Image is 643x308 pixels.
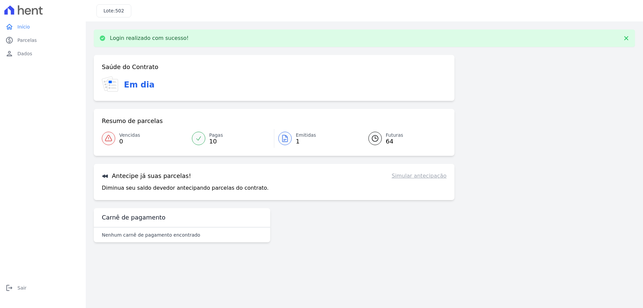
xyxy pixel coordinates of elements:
[188,129,274,148] a: Pagas 10
[5,50,13,58] i: person
[119,139,140,144] span: 0
[3,47,83,60] a: personDados
[17,50,32,57] span: Dados
[5,36,13,44] i: paid
[386,139,403,144] span: 64
[209,132,223,139] span: Pagas
[115,8,124,13] span: 502
[102,172,191,180] h3: Antecipe já suas parcelas!
[110,35,189,42] p: Login realizado com sucesso!
[3,34,83,47] a: paidParcelas
[119,132,140,139] span: Vencidas
[274,129,360,148] a: Emitidas 1
[102,129,188,148] a: Vencidas 0
[386,132,403,139] span: Futuras
[209,139,223,144] span: 10
[296,139,316,144] span: 1
[102,117,163,125] h3: Resumo de parcelas
[5,284,13,292] i: logout
[124,79,154,91] h3: Em dia
[17,285,26,291] span: Sair
[17,37,37,44] span: Parcelas
[17,23,30,30] span: Início
[391,172,446,180] a: Simular antecipação
[5,23,13,31] i: home
[102,63,158,71] h3: Saúde do Contrato
[3,20,83,34] a: homeInício
[296,132,316,139] span: Emitidas
[103,7,124,14] h3: Lote:
[102,232,200,238] p: Nenhum carnê de pagamento encontrado
[102,213,165,222] h3: Carnê de pagamento
[360,129,447,148] a: Futuras 64
[3,281,83,295] a: logoutSair
[102,184,269,192] p: Diminua seu saldo devedor antecipando parcelas do contrato.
